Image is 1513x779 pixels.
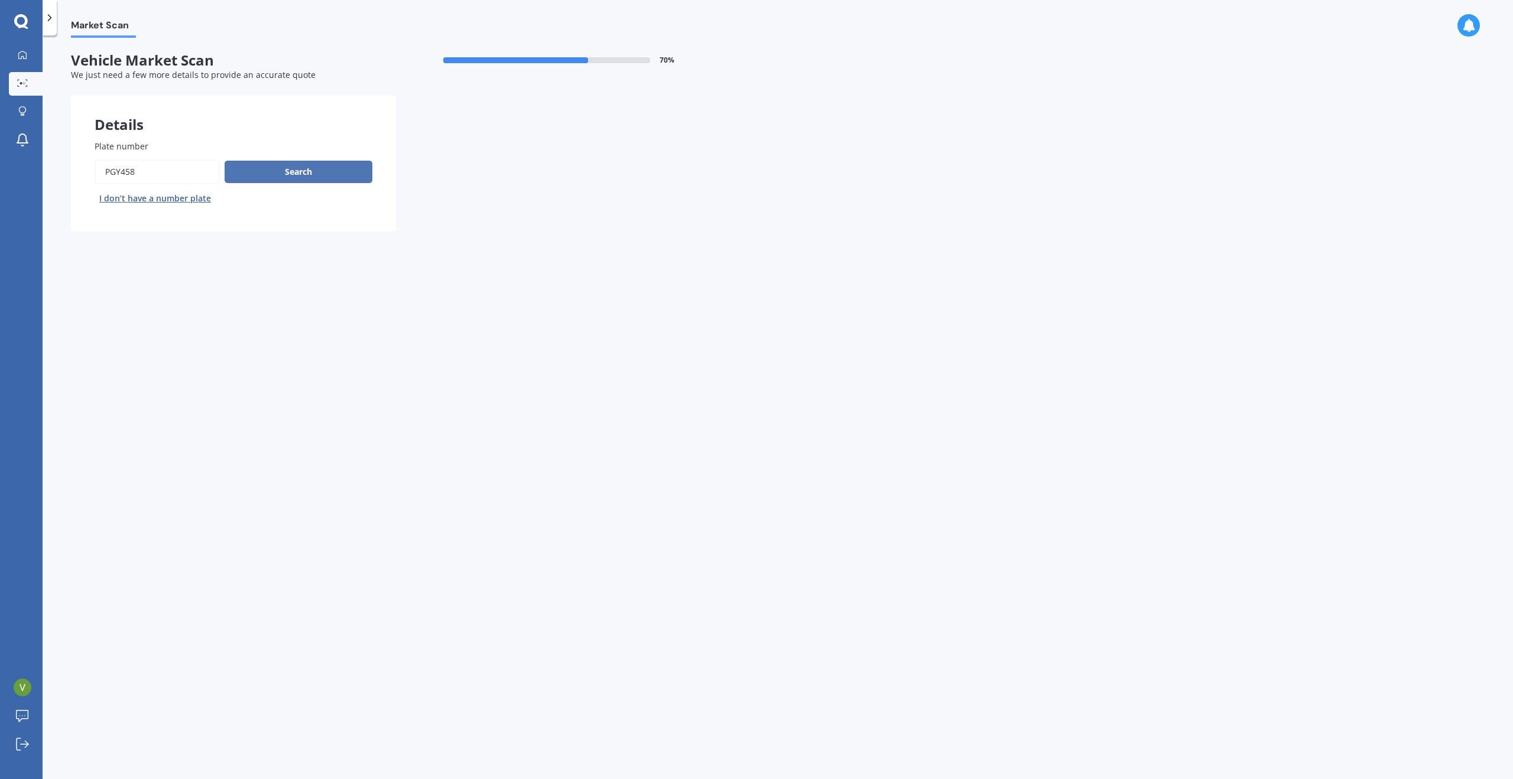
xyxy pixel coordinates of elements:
input: Enter plate number [95,159,220,184]
button: I don’t have a number plate [95,189,216,208]
span: Market Scan [71,19,136,35]
button: Search [225,161,372,183]
span: 70 % [660,56,674,64]
span: We just need a few more details to provide an accurate quote [71,69,316,80]
span: Plate number [95,141,148,152]
span: Vehicle Market Scan [71,52,396,69]
img: ACg8ocKvHCH9BtWV-9_RPfO8KCF4qCOZ3HcgvxQ8Tx1Smy636cxwog=s96-c [14,679,31,696]
div: Details [71,95,396,131]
